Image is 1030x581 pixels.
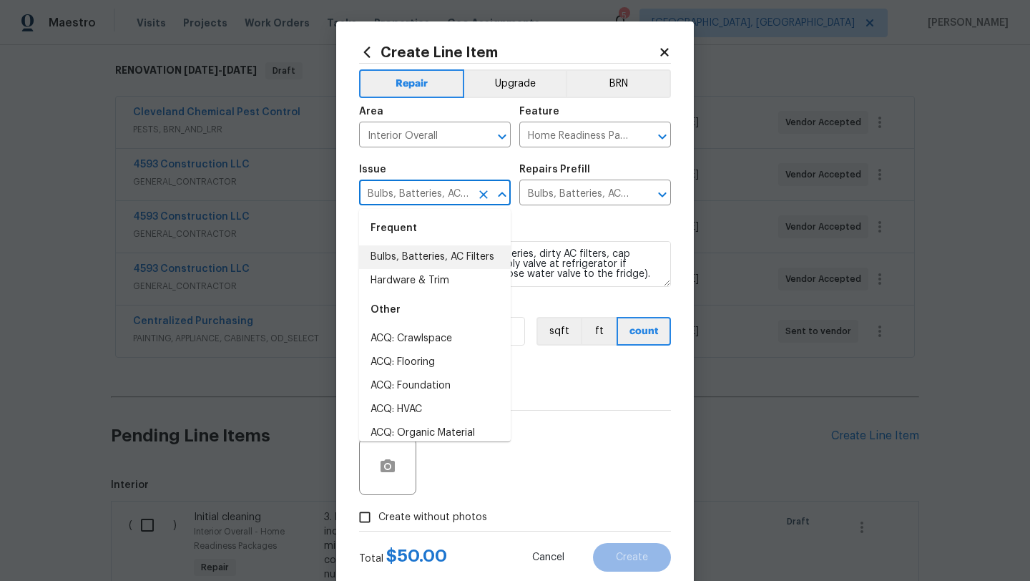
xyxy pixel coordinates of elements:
span: Create [616,552,648,563]
button: Create [593,543,671,572]
h5: Issue [359,165,386,175]
div: Other [359,293,511,327]
button: Cancel [509,543,587,572]
button: sqft [536,317,581,346]
li: Bulbs, Batteries, AC Filters [359,245,511,269]
li: ACQ: Flooring [359,351,511,374]
textarea: Replace burnt light bulbs, batteries, dirty AC filters, cap laundry valves, cap water supply valv... [359,241,671,287]
li: Hardware & Trim [359,269,511,293]
span: Create without photos [378,510,487,525]
button: Close [492,185,512,205]
li: ACQ: Organic Material [359,421,511,445]
button: count [617,317,671,346]
li: ACQ: HVAC [359,398,511,421]
h5: Area [359,107,383,117]
button: ft [581,317,617,346]
span: Cancel [532,552,564,563]
h2: Create Line Item [359,44,658,60]
h5: Repairs Prefill [519,165,590,175]
div: Total [359,549,447,566]
div: Frequent [359,211,511,245]
button: Clear [474,185,494,205]
button: Open [652,185,672,205]
button: BRN [566,69,671,98]
button: Open [652,127,672,147]
button: Repair [359,69,464,98]
li: ACQ: Crawlspace [359,327,511,351]
button: Open [492,127,512,147]
button: Upgrade [464,69,566,98]
span: $ 50.00 [386,547,447,565]
h5: Feature [519,107,559,117]
li: ACQ: Foundation [359,374,511,398]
